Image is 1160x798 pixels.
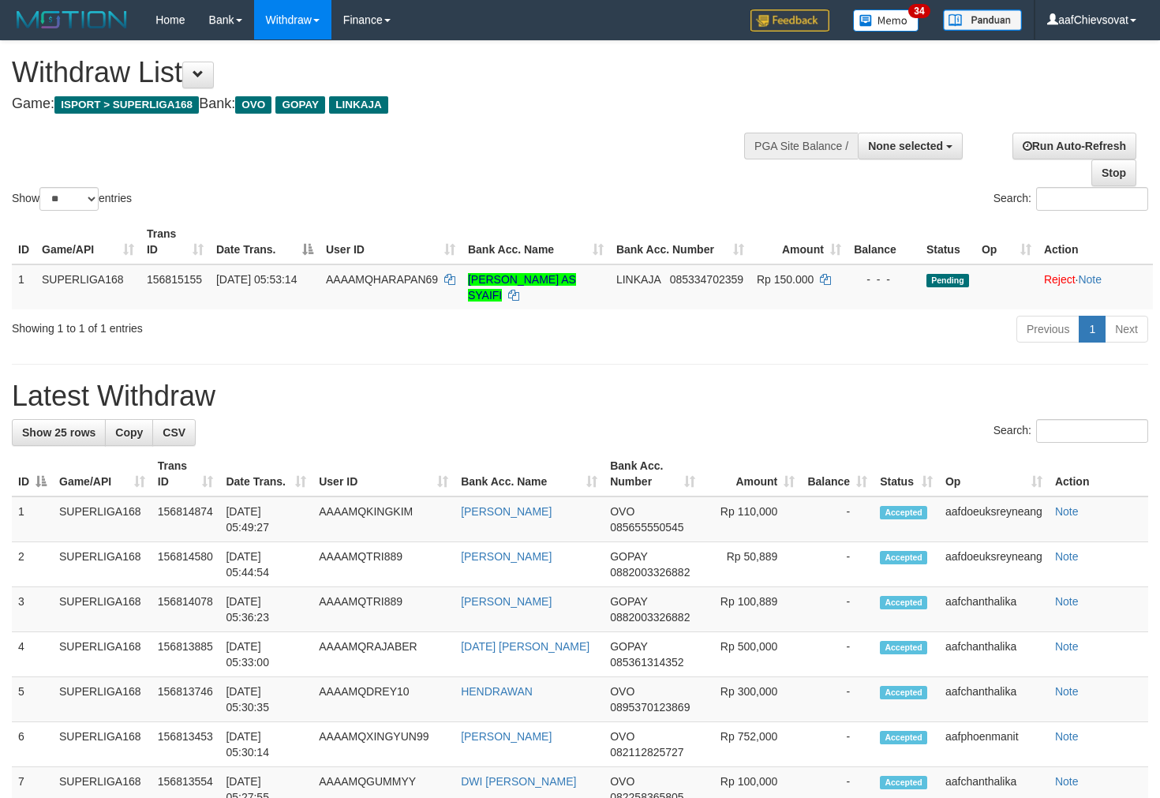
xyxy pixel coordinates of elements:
[702,677,802,722] td: Rp 300,000
[848,219,920,264] th: Balance
[12,264,36,309] td: 1
[152,677,220,722] td: 156813746
[12,187,132,211] label: Show entries
[1055,505,1079,518] a: Note
[1078,273,1102,286] a: Note
[908,4,930,18] span: 34
[943,9,1022,31] img: panduan.png
[939,542,1049,587] td: aafdoeuksreyneang
[801,451,874,496] th: Balance: activate to sort column ascending
[801,632,874,677] td: -
[610,611,690,624] span: Copy 0882003326882 to clipboard
[702,451,802,496] th: Amount: activate to sort column ascending
[461,730,552,743] a: [PERSON_NAME]
[939,632,1049,677] td: aafchanthalika
[54,96,199,114] span: ISPORT > SUPERLIGA168
[702,722,802,767] td: Rp 752,000
[12,380,1148,412] h1: Latest Withdraw
[1038,264,1153,309] td: ·
[610,219,750,264] th: Bank Acc. Number: activate to sort column ascending
[801,587,874,632] td: -
[219,451,312,496] th: Date Trans.: activate to sort column ascending
[219,587,312,632] td: [DATE] 05:36:23
[152,542,220,587] td: 156814580
[219,632,312,677] td: [DATE] 05:33:00
[853,9,919,32] img: Button%20Memo.svg
[939,587,1049,632] td: aafchanthalika
[152,587,220,632] td: 156814078
[939,677,1049,722] td: aafchanthalika
[12,496,53,542] td: 1
[616,273,660,286] span: LINKAJA
[53,451,152,496] th: Game/API: activate to sort column ascending
[461,595,552,608] a: [PERSON_NAME]
[868,140,943,152] span: None selected
[880,596,927,609] span: Accepted
[163,426,185,439] span: CSV
[115,426,143,439] span: Copy
[312,542,455,587] td: AAAAMQTRI889
[312,451,455,496] th: User ID: activate to sort column ascending
[858,133,963,159] button: None selected
[12,677,53,722] td: 5
[702,632,802,677] td: Rp 500,000
[1038,219,1153,264] th: Action
[744,133,858,159] div: PGA Site Balance /
[610,595,647,608] span: GOPAY
[750,219,848,264] th: Amount: activate to sort column ascending
[880,776,927,789] span: Accepted
[610,685,634,698] span: OVO
[854,272,914,287] div: - - -
[152,451,220,496] th: Trans ID: activate to sort column ascending
[53,587,152,632] td: SUPERLIGA168
[801,496,874,542] td: -
[53,496,152,542] td: SUPERLIGA168
[939,496,1049,542] td: aafdoeuksreyneang
[610,775,634,788] span: OVO
[152,722,220,767] td: 156813453
[140,219,210,264] th: Trans ID: activate to sort column ascending
[12,314,472,336] div: Showing 1 to 1 of 1 entries
[610,640,647,653] span: GOPAY
[12,419,106,446] a: Show 25 rows
[880,506,927,519] span: Accepted
[320,219,462,264] th: User ID: activate to sort column ascending
[880,731,927,744] span: Accepted
[329,96,388,114] span: LINKAJA
[880,551,927,564] span: Accepted
[53,677,152,722] td: SUPERLIGA168
[36,219,140,264] th: Game/API: activate to sort column ascending
[1016,316,1080,343] a: Previous
[53,542,152,587] td: SUPERLIGA168
[462,219,610,264] th: Bank Acc. Name: activate to sort column ascending
[219,722,312,767] td: [DATE] 05:30:14
[610,730,634,743] span: OVO
[12,632,53,677] td: 4
[12,96,758,112] h4: Game: Bank:
[312,587,455,632] td: AAAAMQTRI889
[275,96,325,114] span: GOPAY
[152,496,220,542] td: 156814874
[880,686,927,699] span: Accepted
[1055,640,1079,653] a: Note
[670,273,743,286] span: Copy 085334702359 to clipboard
[1055,550,1079,563] a: Note
[22,426,95,439] span: Show 25 rows
[610,550,647,563] span: GOPAY
[1105,316,1148,343] a: Next
[757,273,814,286] span: Rp 150.000
[939,451,1049,496] th: Op: activate to sort column ascending
[1036,187,1148,211] input: Search:
[53,632,152,677] td: SUPERLIGA168
[12,587,53,632] td: 3
[312,496,455,542] td: AAAAMQKINGKIM
[12,219,36,264] th: ID
[219,677,312,722] td: [DATE] 05:30:35
[326,273,438,286] span: AAAAMQHARAPAN69
[461,505,552,518] a: [PERSON_NAME]
[210,219,320,264] th: Date Trans.: activate to sort column descending
[53,722,152,767] td: SUPERLIGA168
[12,722,53,767] td: 6
[610,701,690,714] span: Copy 0895370123869 to clipboard
[880,641,927,654] span: Accepted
